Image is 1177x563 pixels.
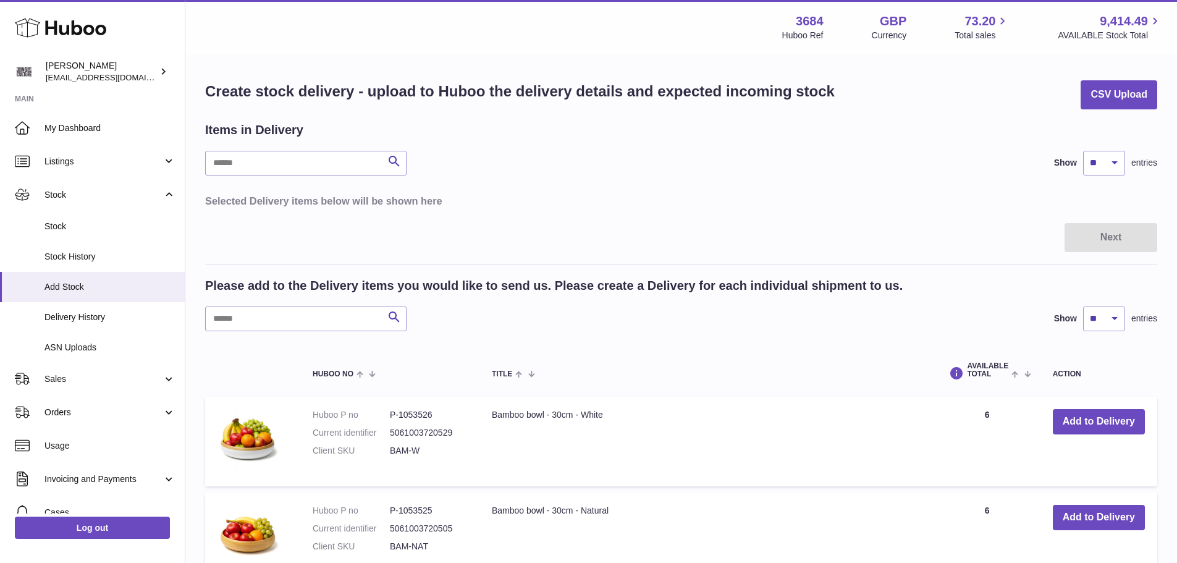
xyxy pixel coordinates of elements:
strong: GBP [880,13,906,30]
span: 73.20 [964,13,995,30]
span: Cases [44,507,175,519]
div: Huboo Ref [782,30,824,41]
button: CSV Upload [1081,80,1157,109]
strong: 3684 [796,13,824,30]
dd: 5061003720505 [390,523,467,535]
span: Usage [44,440,175,452]
div: Action [1053,370,1145,378]
dt: Huboo P no [313,505,390,517]
span: Stock History [44,251,175,263]
span: Total sales [955,30,1010,41]
button: Add to Delivery [1053,409,1145,434]
dd: P-1053525 [390,505,467,517]
span: Delivery History [44,311,175,323]
div: [PERSON_NAME] [46,60,157,83]
span: entries [1131,157,1157,169]
span: Listings [44,156,162,167]
span: Huboo no [313,370,353,378]
span: My Dashboard [44,122,175,134]
h1: Create stock delivery - upload to Huboo the delivery details and expected incoming stock [205,82,835,101]
span: [EMAIL_ADDRESS][DOMAIN_NAME] [46,72,182,82]
dt: Current identifier [313,523,390,535]
span: AVAILABLE Total [967,362,1008,378]
span: Add Stock [44,281,175,293]
dd: P-1053526 [390,409,467,421]
label: Show [1054,313,1077,324]
img: Bamboo bowl - 30cm - White [217,409,279,471]
dt: Client SKU [313,541,390,552]
dt: Client SKU [313,445,390,457]
dd: BAM-W [390,445,467,457]
span: 9,414.49 [1100,13,1148,30]
td: 6 [934,397,1040,486]
a: 73.20 Total sales [955,13,1010,41]
h2: Please add to the Delivery items you would like to send us. Please create a Delivery for each ind... [205,277,903,294]
a: 9,414.49 AVAILABLE Stock Total [1058,13,1162,41]
span: entries [1131,313,1157,324]
img: theinternationalventure@gmail.com [15,62,33,81]
span: Orders [44,407,162,418]
span: AVAILABLE Stock Total [1058,30,1162,41]
span: Stock [44,221,175,232]
span: Invoicing and Payments [44,473,162,485]
td: Bamboo bowl - 30cm - White [479,397,934,486]
dd: BAM-NAT [390,541,467,552]
div: Currency [872,30,907,41]
h3: Selected Delivery items below will be shown here [205,194,1157,208]
dd: 5061003720529 [390,427,467,439]
a: Log out [15,517,170,539]
span: ASN Uploads [44,342,175,353]
dt: Huboo P no [313,409,390,421]
button: Add to Delivery [1053,505,1145,530]
label: Show [1054,157,1077,169]
span: Title [492,370,512,378]
span: Stock [44,189,162,201]
h2: Items in Delivery [205,122,303,138]
span: Sales [44,373,162,385]
dt: Current identifier [313,427,390,439]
